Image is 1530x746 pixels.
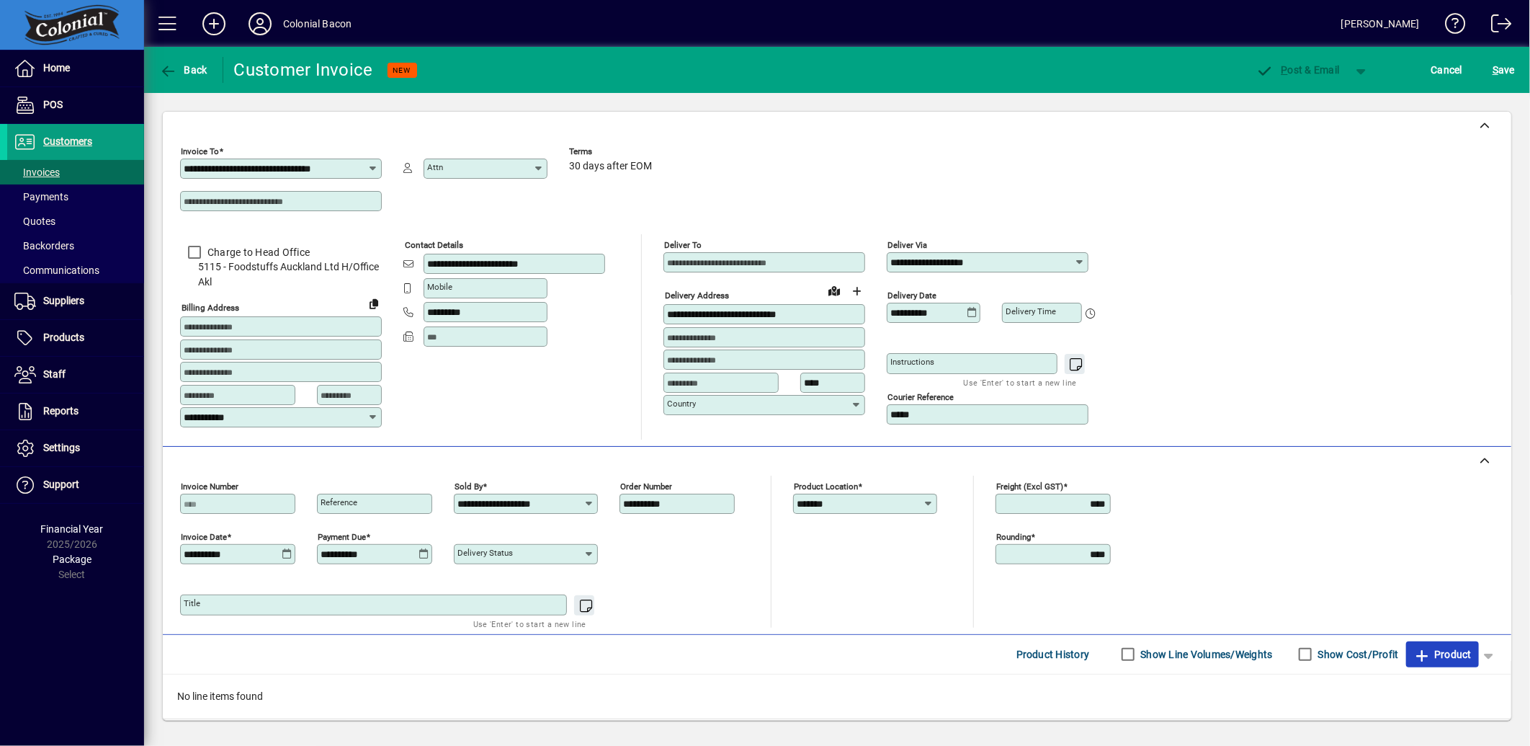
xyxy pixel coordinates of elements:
mat-label: Reference [321,497,357,507]
mat-label: Order number [620,481,672,491]
span: Customers [43,136,92,147]
mat-label: Delivery status [457,548,513,558]
div: Customer Invoice [234,58,373,81]
a: Quotes [7,209,144,234]
mat-label: Product location [794,481,858,491]
mat-label: Delivery time [1006,306,1056,316]
a: Reports [7,394,144,430]
span: S [1493,64,1498,76]
span: POS [43,99,63,110]
mat-label: Mobile [427,282,452,292]
a: Knowledge Base [1434,3,1466,50]
span: Backorders [14,240,74,252]
span: Back [159,64,207,76]
span: Cancel [1431,58,1463,81]
span: Staff [43,368,66,380]
div: No line items found [163,675,1511,719]
button: Profile [237,11,283,37]
mat-label: Rounding [996,531,1031,541]
span: Support [43,479,79,490]
span: Settings [43,442,80,453]
span: ave [1493,58,1515,81]
mat-label: Sold by [455,481,483,491]
span: Products [43,332,84,343]
button: Product History [1011,641,1096,667]
span: Communications [14,265,99,276]
mat-label: Invoice number [181,481,238,491]
mat-label: Attn [427,162,443,172]
mat-label: Freight (excl GST) [996,481,1063,491]
span: Invoices [14,166,60,178]
a: Staff [7,357,144,393]
span: Home [43,62,70,74]
span: 30 days after EOM [569,161,652,172]
a: Settings [7,430,144,466]
button: Back [156,57,211,83]
span: Quotes [14,216,55,227]
span: P [1281,64,1288,76]
label: Show Line Volumes/Weights [1138,647,1273,662]
span: 5115 - Foodstuffs Auckland Ltd H/Office Akl [180,259,382,290]
a: Communications [7,258,144,283]
button: Choose address [846,280,869,303]
mat-label: Invoice date [181,531,227,541]
mat-label: Invoice To [181,146,219,156]
a: View on map [823,279,846,302]
button: Add [191,11,237,37]
a: Logout [1480,3,1512,50]
div: [PERSON_NAME] [1341,12,1420,35]
button: Cancel [1428,57,1467,83]
button: Save [1489,57,1518,83]
a: Products [7,320,144,356]
mat-label: Courier Reference [887,392,954,402]
button: Copy to Delivery address [362,292,385,315]
div: Colonial Bacon [283,12,352,35]
span: Product History [1016,643,1090,666]
span: Product [1413,643,1472,666]
a: Home [7,50,144,86]
mat-label: Deliver via [887,240,927,250]
mat-label: Deliver To [664,240,702,250]
span: Suppliers [43,295,84,306]
button: Product [1406,641,1479,667]
span: Payments [14,191,68,203]
label: Show Cost/Profit [1315,647,1399,662]
a: Support [7,467,144,503]
mat-label: Delivery date [887,290,936,301]
span: NEW [393,66,411,75]
span: Terms [569,147,656,156]
span: Financial Year [41,523,104,535]
mat-hint: Use 'Enter' to start a new line [964,374,1077,391]
span: ost & Email [1256,64,1340,76]
span: Package [53,554,91,565]
span: Reports [43,405,79,417]
a: Suppliers [7,283,144,319]
mat-label: Country [667,399,696,409]
app-page-header-button: Back [144,57,223,83]
mat-label: Instructions [890,357,934,367]
a: POS [7,87,144,123]
label: Charge to Head Office [205,245,310,259]
mat-label: Payment due [318,531,366,541]
a: Backorders [7,234,144,258]
button: Post & Email [1249,57,1347,83]
mat-label: Title [184,598,200,608]
mat-hint: Use 'Enter' to start a new line [473,616,586,632]
a: Payments [7,185,144,209]
a: Invoices [7,160,144,185]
